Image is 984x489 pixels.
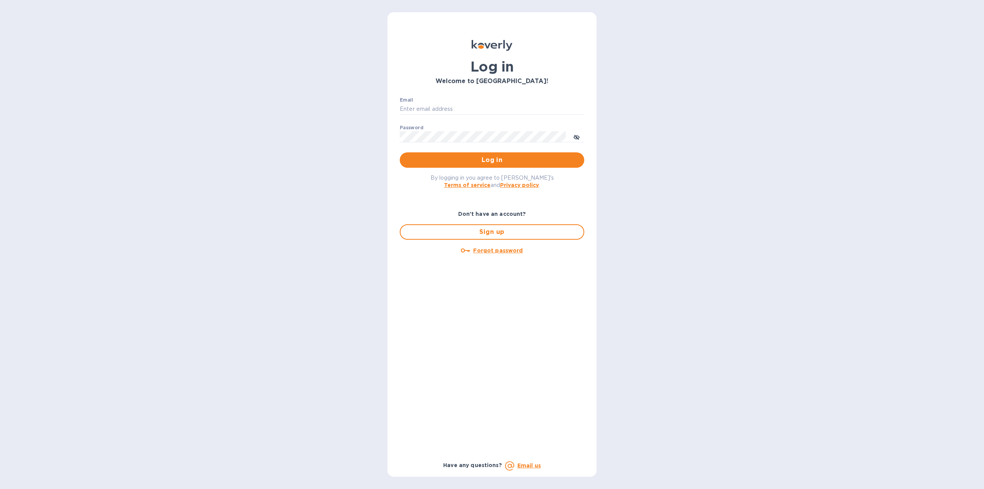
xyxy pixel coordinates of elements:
input: Enter email address [400,103,584,115]
button: toggle password visibility [569,129,584,144]
button: Sign up [400,224,584,240]
label: Email [400,98,413,102]
span: Sign up [407,227,577,237]
a: Terms of service [444,182,490,188]
img: Koverly [472,40,512,51]
span: Log in [406,155,578,165]
span: By logging in you agree to [PERSON_NAME]'s and . [430,175,554,188]
h1: Log in [400,58,584,75]
b: Don't have an account? [458,211,526,217]
label: Password [400,125,423,130]
u: Forgot password [473,247,523,254]
h3: Welcome to [GEOGRAPHIC_DATA]! [400,78,584,85]
b: Have any questions? [443,462,502,468]
button: Log in [400,152,584,168]
a: Privacy policy [500,182,539,188]
a: Email us [517,462,541,469]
